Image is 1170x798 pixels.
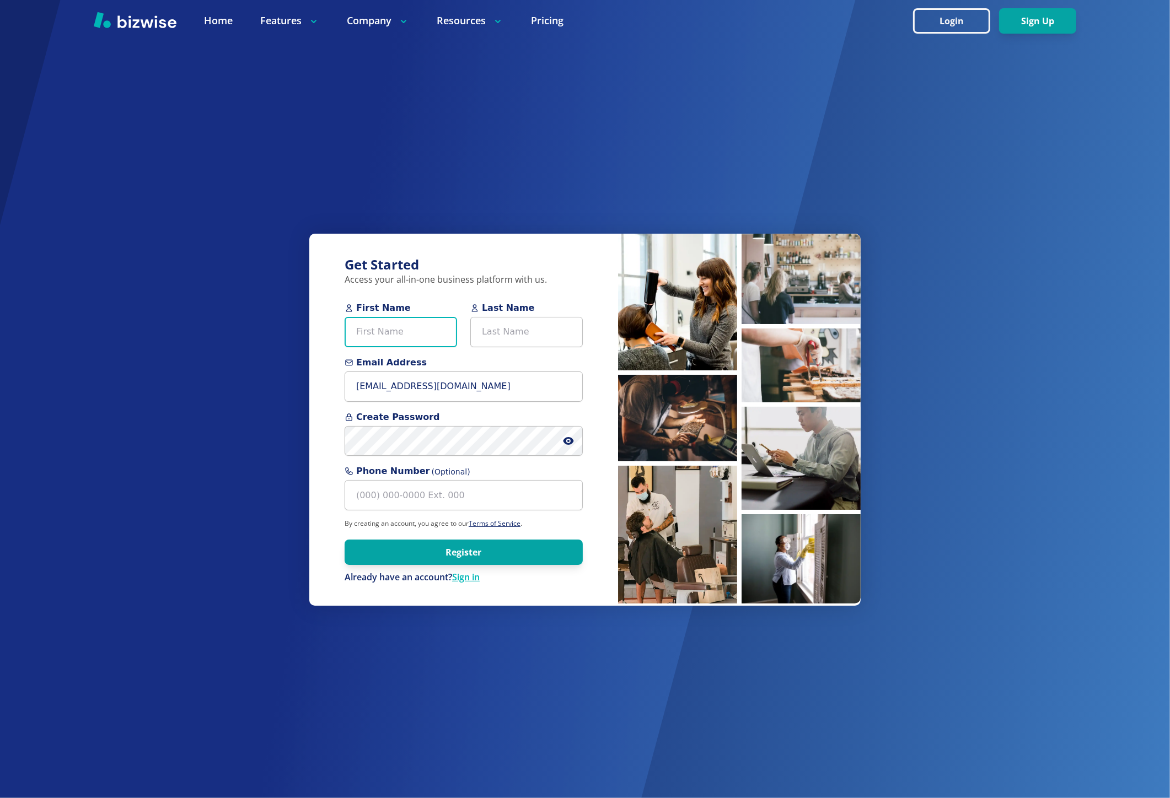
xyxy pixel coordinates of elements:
p: By creating an account, you agree to our . [345,519,583,528]
img: Man working on laptop [742,407,861,510]
a: Pricing [531,14,563,28]
span: Email Address [345,356,583,369]
img: Barber cutting hair [618,466,737,603]
img: Pastry chef making pastries [742,328,861,402]
span: First Name [345,301,457,315]
input: (000) 000-0000 Ext. 000 [345,480,583,510]
a: Sign Up [999,16,1076,26]
a: Sign in [452,571,480,583]
h3: Get Started [345,256,583,274]
span: Phone Number [345,465,583,478]
input: you@example.com [345,371,583,402]
a: Home [204,14,233,28]
input: First Name [345,317,457,347]
img: Cleaner sanitizing windows [742,514,861,603]
a: Terms of Service [469,519,520,528]
img: Bizwise Logo [94,12,176,28]
button: Login [913,8,990,34]
button: Register [345,540,583,565]
span: Last Name [470,301,583,315]
p: Features [260,14,319,28]
input: Last Name [470,317,583,347]
p: Resources [437,14,503,28]
a: Login [913,16,999,26]
div: Already have an account?Sign in [345,571,583,584]
p: Company [347,14,409,28]
img: Hairstylist blow drying hair [618,234,737,370]
p: Access your all-in-one business platform with us. [345,274,583,286]
img: People waiting at coffee bar [742,234,861,324]
img: Man inspecting coffee beans [618,375,737,461]
p: Already have an account? [345,571,583,584]
span: (Optional) [432,466,470,478]
span: Create Password [345,411,583,424]
button: Sign Up [999,8,1076,34]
